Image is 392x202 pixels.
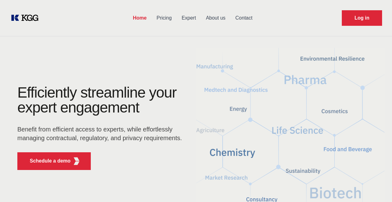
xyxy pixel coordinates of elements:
[152,10,177,26] a: Pricing
[73,157,81,165] img: KGG Fifth Element RED
[17,85,186,115] h1: Efficiently streamline your expert engagement
[201,10,230,26] a: About us
[17,152,91,170] button: Schedule a demoKGG Fifth Element RED
[231,10,258,26] a: Contact
[177,10,201,26] a: Expert
[10,13,43,23] a: KOL Knowledge Platform: Talk to Key External Experts (KEE)
[342,10,382,26] a: Request Demo
[17,125,186,142] p: Benefit from efficient access to experts, while effortlessly managing contractual, regulatory, an...
[30,157,71,165] p: Schedule a demo
[128,10,152,26] a: Home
